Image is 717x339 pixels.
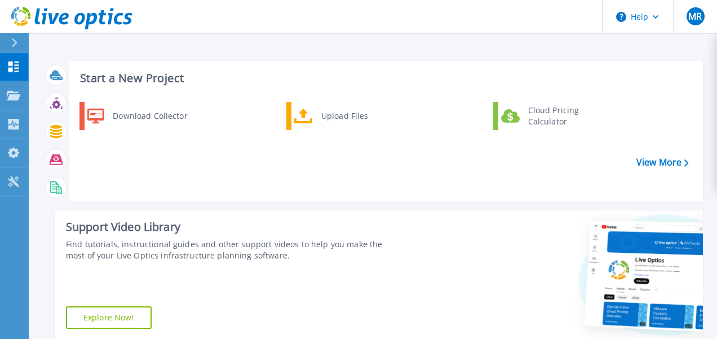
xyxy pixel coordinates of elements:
h3: Start a New Project [80,72,688,84]
div: Find tutorials, instructional guides and other support videos to help you make the most of your L... [66,239,403,261]
div: Support Video Library [66,220,403,234]
div: Cloud Pricing Calculator [523,105,606,127]
a: Upload Files [286,102,402,130]
a: Download Collector [79,102,195,130]
a: Cloud Pricing Calculator [493,102,609,130]
span: MR [688,12,702,21]
div: Upload Files [316,105,399,127]
a: Explore Now! [66,306,152,329]
a: View More [636,157,689,168]
div: Download Collector [107,105,192,127]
